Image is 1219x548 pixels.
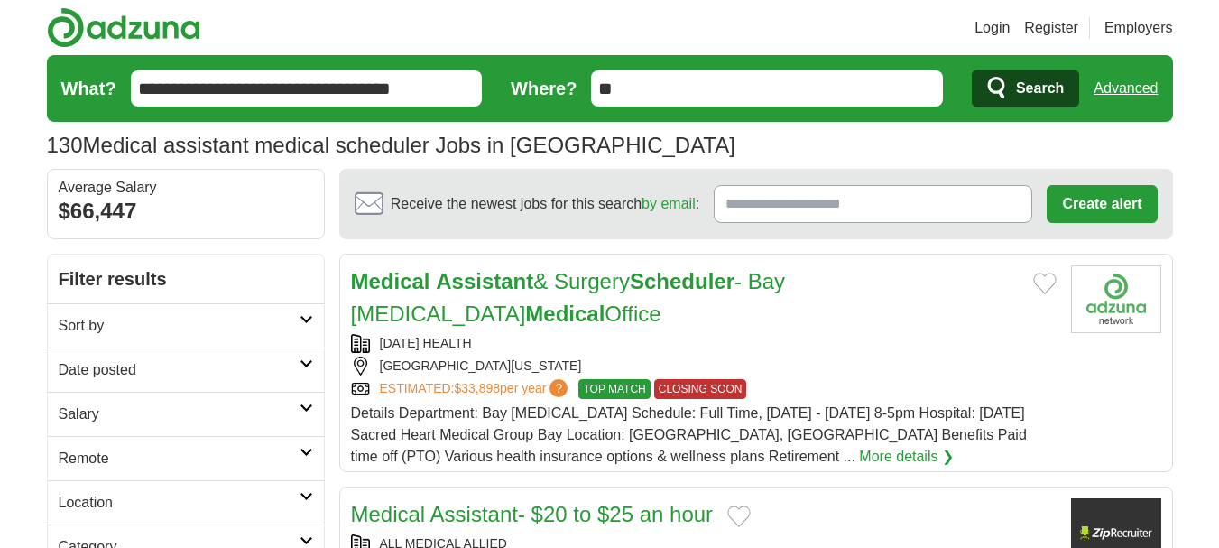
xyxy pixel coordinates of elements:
span: TOP MATCH [578,379,650,399]
div: [GEOGRAPHIC_DATA][US_STATE] [351,357,1057,376]
span: ? [549,379,568,397]
h2: Location [59,492,300,514]
span: CLOSING SOON [654,379,747,399]
span: $33,898 [454,381,500,395]
a: Employers [1104,17,1173,39]
a: More details ❯ [859,446,954,468]
a: ESTIMATED:$33,898per year? [380,379,572,399]
div: [DATE] HEALTH [351,334,1057,353]
a: Advanced [1094,70,1158,107]
button: Search [972,70,1079,107]
h2: Sort by [59,315,300,337]
span: Receive the newest jobs for this search : [391,193,699,215]
label: Where? [511,75,577,102]
span: Details Department: Bay [MEDICAL_DATA] Schedule: Full Time, [DATE] - [DATE] 8-5pm Hospital: [DATE... [351,405,1027,464]
img: Company logo [1071,265,1161,333]
strong: Medical [525,302,605,326]
a: Medical Assistant& SurgeryScheduler- Bay [MEDICAL_DATA]MedicalOffice [351,269,786,326]
h2: Date posted [59,359,300,381]
label: What? [61,75,116,102]
img: Adzuna logo [47,7,200,48]
h2: Remote [59,448,300,469]
a: Date posted [48,348,324,392]
a: Login [974,17,1010,39]
button: Add to favorite jobs [1033,273,1057,294]
span: Search [1016,70,1064,107]
strong: Assistant [436,269,533,293]
div: $66,447 [59,195,313,228]
h2: Filter results [48,255,324,303]
a: Location [48,480,324,525]
a: Remote [48,436,324,480]
strong: Scheduler [630,269,734,293]
a: Salary [48,392,324,436]
a: Register [1024,17,1078,39]
button: Add to favorite jobs [727,506,751,527]
h1: Medical assistant medical scheduler Jobs in [GEOGRAPHIC_DATA] [47,133,735,157]
strong: Medical [351,269,430,293]
a: Sort by [48,303,324,348]
span: 130 [47,129,83,162]
a: Medical Assistant- $20 to $25 an hour [351,502,714,526]
a: by email [642,196,696,211]
button: Create alert [1047,185,1157,223]
div: Average Salary [59,181,313,195]
h2: Salary [59,404,300,425]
